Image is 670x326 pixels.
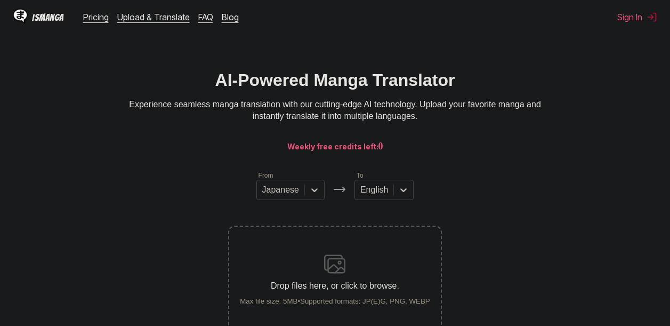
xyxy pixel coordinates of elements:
p: Drop files here, or click to browse. [231,281,439,291]
h1: AI-Powered Manga Translator [215,70,455,90]
a: Blog [222,12,239,22]
h3: Weekly free credits left: [26,140,644,153]
label: From [259,172,273,179]
img: Languages icon [333,183,346,196]
button: Sign In [617,12,657,22]
a: Pricing [83,12,109,22]
div: IsManga [32,12,64,22]
img: IsManga Logo [13,9,28,23]
a: FAQ [198,12,213,22]
img: Sign out [647,12,657,22]
label: To [357,172,364,179]
p: Experience seamless manga translation with our cutting-edge AI technology. Upload your favorite m... [122,99,548,123]
a: Upload & Translate [117,12,190,22]
small: Max file size: 5MB • Supported formats: JP(E)G, PNG, WEBP [231,297,439,305]
span: 0 [378,141,383,152]
a: IsManga LogoIsManga [13,9,83,26]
